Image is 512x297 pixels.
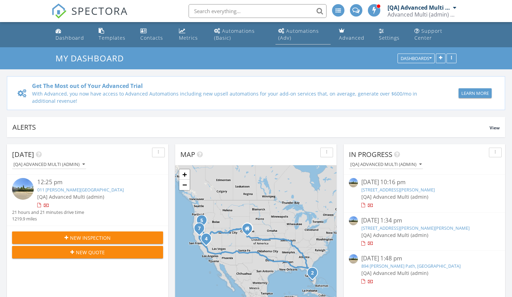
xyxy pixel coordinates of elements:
div: With Advanced, you now have access to Advanced Automations including new upsell automations for y... [32,90,418,105]
a: My Dashboard [56,52,130,64]
div: Learn More [461,90,489,97]
a: Settings [376,25,406,44]
img: streetview [349,254,358,263]
i: 5 [200,218,203,223]
button: Learn More [459,88,492,98]
a: [STREET_ADDRESS][PERSON_NAME][PERSON_NAME] [361,225,470,231]
a: Templates [96,25,132,44]
div: Automations (Basic) [214,28,255,41]
div: Support Center [414,28,442,41]
span: New Inspection [70,234,111,241]
div: Dashboard [56,34,84,41]
img: streetview [349,178,358,187]
button: Dashboards [398,54,435,63]
i: 7 [198,226,201,231]
div: 011 Lowell Tunnel, Orlando, CA 93611 [199,228,203,232]
a: Automations (Basic) [211,25,270,44]
a: 011 [PERSON_NAME][GEOGRAPHIC_DATA] [37,187,124,193]
img: streetview [12,178,34,200]
div: 7859 Harber Villages, West Lupe, CA 93611 [312,273,317,277]
div: Contacts [140,34,163,41]
a: [DATE] 10:16 pm [STREET_ADDRESS][PERSON_NAME] [QA] Advanced Multi (admin) [349,178,500,209]
a: Zoom out [179,180,190,190]
a: Automations (Advanced) [275,25,331,44]
i: 2 [311,271,314,276]
a: Dashboard [53,25,90,44]
span: New Quote [76,249,105,256]
div: 21 hours and 21 minutes drive time [12,209,84,216]
div: Alerts [12,122,490,132]
span: [DATE] [12,150,34,159]
a: Support Center [412,25,459,44]
a: 12:25 pm 011 [PERSON_NAME][GEOGRAPHIC_DATA] [QA] Advanced Multi (admin) 21 hours and 21 minutes d... [12,178,163,222]
div: 12:25 pm [37,178,151,187]
img: streetview [349,216,358,225]
span: Map [180,150,195,159]
button: [QA] Advanced Multi (admin) [12,160,86,169]
div: 460 S Marion Pkwy, Denver CO 80209 [247,228,251,232]
a: Metrics [176,25,206,44]
span: [QA] Advanced Multi (admin) [361,270,428,276]
div: [QA] Advanced Multi (admin) [13,162,85,167]
div: 5967 Newell Overpass, Port Guidoboro, CA 93611 [202,220,206,224]
div: Metrics [179,34,198,41]
div: Advanced [339,34,364,41]
a: 894 [PERSON_NAME] Path, [GEOGRAPHIC_DATA] [361,263,461,269]
a: Advanced [336,25,371,44]
span: [QA] Advanced Multi (admin) [361,194,428,200]
span: [QA] Advanced Multi (admin) [37,194,104,200]
input: Search everything... [189,4,327,18]
i: 4 [205,237,208,241]
a: [DATE] 1:34 pm [STREET_ADDRESS][PERSON_NAME][PERSON_NAME] [QA] Advanced Multi (admin) [349,216,500,247]
div: Get The Most out of Your Advanced Trial [32,82,418,90]
div: [QA] Advanced Multi (admin) [388,4,451,11]
div: [DATE] 10:16 pm [361,178,487,187]
a: [DATE] 1:48 pm 894 [PERSON_NAME] Path, [GEOGRAPHIC_DATA] [QA] Advanced Multi (admin) [349,254,500,285]
a: [STREET_ADDRESS][PERSON_NAME] [361,187,435,193]
a: SPECTORA [51,9,128,24]
a: Contacts [138,25,171,44]
div: Settings [379,34,400,41]
span: View [490,125,500,131]
div: 238 Kemmer Port, Jaceview, CA 93611 [206,238,210,242]
span: SPECTORA [71,3,128,18]
span: In Progress [349,150,392,159]
span: [QA] Advanced Multi (admin) [361,232,428,238]
img: The Best Home Inspection Software - Spectora [51,3,67,19]
button: New Quote [12,246,163,258]
div: [QA] Advanced Multi (admin) [350,162,422,167]
a: Zoom in [179,169,190,180]
div: 1219.9 miles [12,216,84,222]
div: [DATE] 1:34 pm [361,216,487,225]
button: [QA] Advanced Multi (admin) [349,160,423,169]
div: Advanced Multi (admin) Company [388,11,456,18]
button: New Inspection [12,231,163,244]
div: Automations (Adv) [278,28,319,41]
div: [DATE] 1:48 pm [361,254,487,263]
div: Templates [99,34,126,41]
div: Dashboards [401,56,432,61]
